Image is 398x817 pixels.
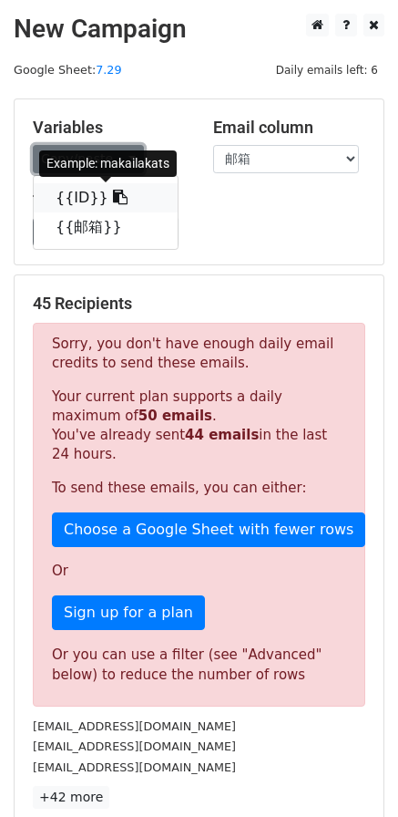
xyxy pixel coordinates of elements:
a: Choose a Google Sheet with fewer rows [52,512,365,547]
p: To send these emails, you can either: [52,479,346,498]
p: Sorry, you don't have enough daily email credits to send these emails. [52,335,346,373]
small: [EMAIL_ADDRESS][DOMAIN_NAME] [33,719,236,733]
a: Sign up for a plan [52,595,205,630]
h2: New Campaign [14,14,384,45]
small: Google Sheet: [14,63,122,77]
a: 7.29 [96,63,121,77]
span: Daily emails left: 6 [270,60,384,80]
a: Copy/paste... [33,145,144,173]
h5: Variables [33,118,186,138]
strong: 44 emails [185,427,259,443]
a: Daily emails left: 6 [270,63,384,77]
small: [EMAIL_ADDRESS][DOMAIN_NAME] [33,760,236,774]
div: 聊天小组件 [307,729,398,817]
p: Or [52,562,346,581]
div: Or you can use a filter (see "Advanced" below) to reduce the number of rows [52,645,346,686]
a: +42 more [33,786,109,809]
strong: 50 emails [138,408,212,424]
iframe: Chat Widget [307,729,398,817]
small: [EMAIL_ADDRESS][DOMAIN_NAME] [33,739,236,753]
h5: Email column [213,118,366,138]
a: {{邮箱}} [34,212,178,242]
h5: 45 Recipients [33,294,365,314]
a: {{ID}} [34,183,178,212]
div: Example: makailakats [39,150,177,177]
p: Your current plan supports a daily maximum of . You've already sent in the last 24 hours. [52,388,346,464]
